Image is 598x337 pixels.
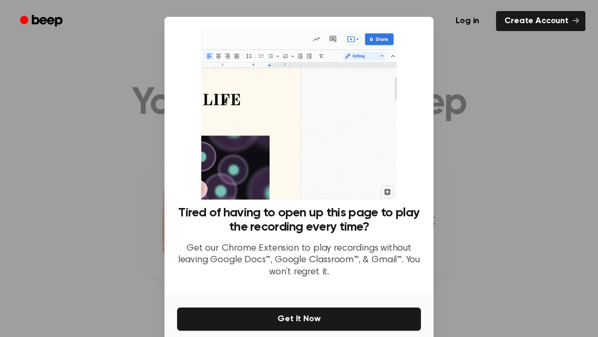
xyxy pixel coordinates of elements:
[445,9,490,33] a: Log in
[201,29,396,200] img: Beep extension in action
[177,206,421,234] h3: Tired of having to open up this page to play the recording every time?
[177,308,421,331] button: Get It Now
[13,11,72,32] a: Beep
[177,243,421,279] p: Get our Chrome Extension to play recordings without leaving Google Docs™, Google Classroom™, & Gm...
[496,11,585,31] a: Create Account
